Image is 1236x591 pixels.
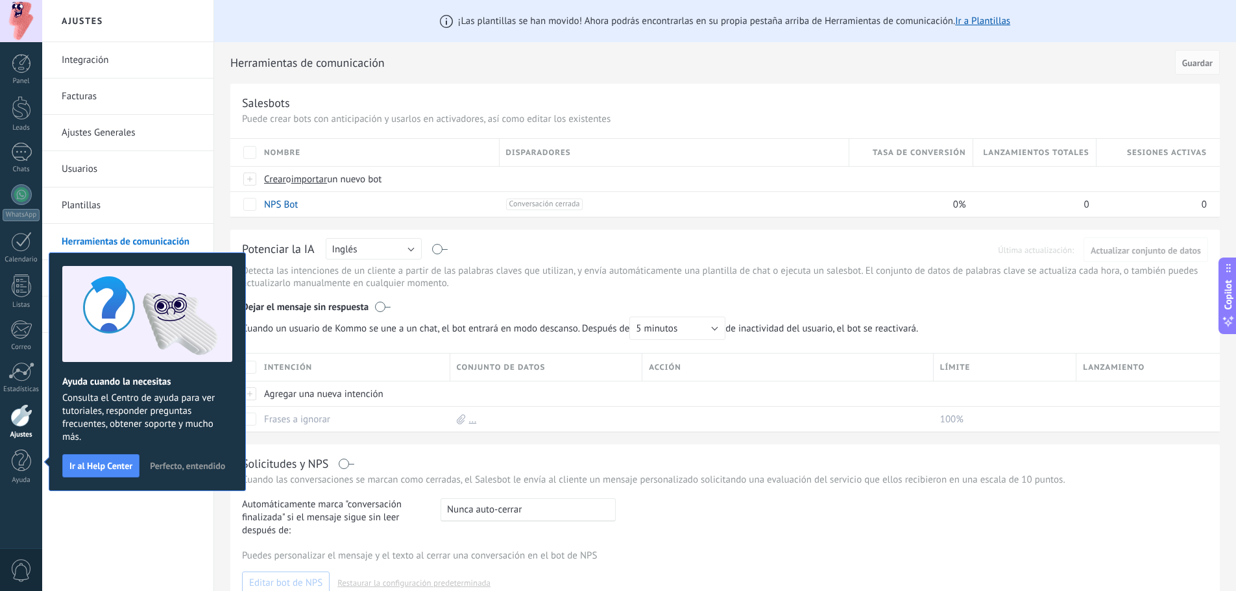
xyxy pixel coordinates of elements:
[973,192,1090,217] div: 0
[286,173,291,186] span: o
[258,381,444,406] div: Agregar una nueva intención
[1175,50,1220,75] button: Guardar
[3,301,40,309] div: Listas
[62,376,232,388] h2: Ayuda cuando la necesitas
[1127,147,1207,159] span: Sesiones activas
[242,317,925,340] span: de inactividad del usuario, el bot se reactivará.
[332,243,357,256] span: Inglés
[62,78,200,115] a: Facturas
[42,78,213,115] li: Facturas
[3,165,40,174] div: Chats
[629,317,725,340] button: 5 minutos
[62,187,200,224] a: Plantillas
[1084,199,1089,211] span: 0
[3,209,40,221] div: WhatsApp
[3,256,40,264] div: Calendario
[506,199,583,210] span: Conversación cerrada
[3,385,40,394] div: Estadísticas
[242,498,429,537] span: Automáticamente marca "conversación finalizada" si el mensaje sigue sin leer después de:
[62,224,200,260] a: Herramientas de comunicación
[264,361,312,374] span: Intención
[326,238,422,259] button: Inglés
[42,151,213,187] li: Usuarios
[242,292,1208,317] div: Dejar el mensaje sin respuesta
[264,173,286,186] span: Crear
[69,461,132,470] span: Ir al Help Center
[144,456,231,476] button: Perfecto, entendido
[1202,199,1207,211] span: 0
[242,474,1208,486] p: Cuando las conversaciones se marcan como cerradas, el Salesbot le envía al cliente un mensaje per...
[42,42,213,78] li: Integración
[242,95,290,110] div: Salesbots
[242,113,1208,125] p: Puede crear bots con anticipación y usarlos en activadores, así como editar los existentes
[940,361,971,374] span: Límite
[849,192,966,217] div: 0%
[1083,361,1145,374] span: Lanzamiento
[983,147,1089,159] span: Lanzamientos totales
[873,147,966,159] span: Tasa de conversión
[447,503,522,516] span: Nunca auto-cerrar
[458,15,1010,27] span: ¡Las plantillas se han movido! Ahora podrás encontrarlas en su propia pestaña arriba de Herramien...
[469,413,477,426] a: ...
[42,224,213,260] li: Herramientas de comunicación
[62,392,232,444] span: Consulta el Centro de ayuda para ver tutoriales, responder preguntas frecuentes, obtener soporte ...
[62,42,200,78] a: Integración
[42,115,213,151] li: Ajustes Generales
[242,265,1208,289] p: Detecta las intenciones de un cliente a partir de las palabras claves que utilizan, y envía autom...
[457,361,546,374] span: Conjunto de datos
[3,476,40,485] div: Ayuda
[953,199,966,211] span: 0%
[1097,192,1207,217] div: 0
[242,456,328,471] div: Solicitudes y NPS
[230,50,1170,76] h2: Herramientas de comunicación
[62,151,200,187] a: Usuarios
[62,454,139,477] button: Ir al Help Center
[264,199,298,211] a: NPS Bot
[636,322,677,335] span: 5 minutos
[3,343,40,352] div: Correo
[62,115,200,151] a: Ajustes Generales
[3,124,40,132] div: Leads
[291,173,328,186] span: importar
[264,147,300,159] span: Nombre
[649,361,681,374] span: Acción
[327,173,382,186] span: un nuevo bot
[3,77,40,86] div: Panel
[150,461,225,470] span: Perfecto, entendido
[242,317,725,340] span: Cuando un usuario de Kommo se une a un chat, el bot entrará en modo descanso. Después de
[42,187,213,224] li: Plantillas
[940,413,963,426] span: 100%
[1222,280,1235,309] span: Copilot
[955,15,1010,27] a: Ir a Plantillas
[934,407,1071,431] div: 100%
[1182,58,1213,67] span: Guardar
[506,147,571,159] span: Disparadores
[3,431,40,439] div: Ajustes
[242,241,315,258] div: Potenciar la IA
[264,413,330,426] a: Frases a ignorar
[242,549,1208,562] p: Puedes personalizar el mensaje y el texto al cerrar una conversación en el bot de NPS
